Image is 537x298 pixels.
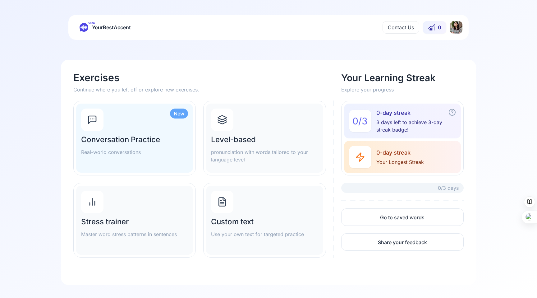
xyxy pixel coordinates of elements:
[170,109,188,119] div: New
[438,184,459,192] span: 0/3 days
[75,23,136,32] a: betaYourBestAccent
[376,148,424,157] span: 0-day streak
[73,72,334,83] h1: Exercises
[211,217,318,227] h2: Custom text
[73,183,196,258] a: Stress trainerMaster word stress patterns in sentences
[352,115,368,127] span: 0 / 3
[450,21,462,34] img: BS
[341,72,464,83] h2: Your Learning Streak
[88,21,95,26] span: beta
[211,148,318,163] p: pronunciation with words tailored to your language level
[376,109,456,117] span: 0-day streak
[438,24,441,31] span: 0
[341,208,464,226] a: Go to saved words
[341,86,464,93] p: Explore your progress
[73,86,334,93] p: Continue where you left off or explore new exercises.
[81,135,188,145] h2: Conversation Practice
[423,21,446,34] button: 0
[376,119,456,133] span: 3 days left to achieve 3-day streak badge!
[203,183,326,258] a: Custom textUse your own text for targeted practice
[81,148,188,156] p: Real-world conversations
[73,101,196,175] a: NewConversation PracticeReal-world conversations
[203,101,326,175] a: Level-basedpronunciation with words tailored to your language level
[211,135,318,145] h2: Level-based
[211,230,318,238] p: Use your own text for targeted practice
[92,23,131,32] span: YourBestAccent
[376,158,424,166] span: Your Longest Streak
[383,21,419,34] button: Contact Us
[341,233,464,251] a: Share your feedback
[81,217,188,227] h2: Stress trainer
[81,230,188,238] p: Master word stress patterns in sentences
